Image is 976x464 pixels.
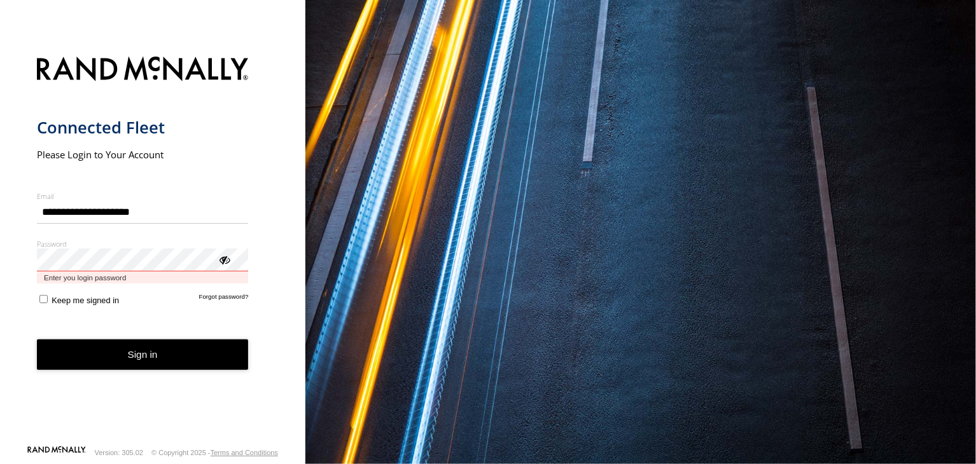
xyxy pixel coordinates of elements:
[37,271,249,283] span: Enter you login password
[39,295,48,303] input: Keep me signed in
[211,449,278,456] a: Terms and Conditions
[95,449,143,456] div: Version: 305.02
[37,239,249,249] label: Password
[52,296,119,305] span: Keep me signed in
[37,54,249,86] img: Rand McNally
[37,49,269,445] form: main
[37,117,249,138] h1: Connected Fleet
[218,253,230,266] div: ViewPassword
[199,293,249,305] a: Forgot password?
[37,191,249,201] label: Email
[37,148,249,161] h2: Please Login to Your Account
[27,446,86,459] a: Visit our Website
[37,339,249,371] button: Sign in
[151,449,278,456] div: © Copyright 2025 -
